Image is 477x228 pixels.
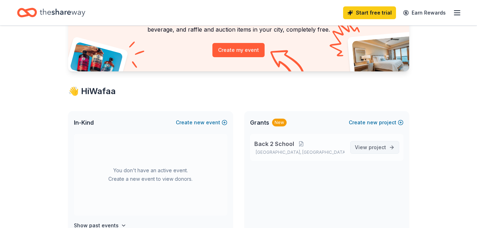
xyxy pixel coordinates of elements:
button: Createnewproject [349,118,403,127]
a: View project [350,141,399,154]
span: new [194,118,205,127]
span: new [367,118,378,127]
span: Grants [250,118,269,127]
span: project [369,144,386,150]
p: [GEOGRAPHIC_DATA], [GEOGRAPHIC_DATA] [254,150,345,155]
span: In-Kind [74,118,94,127]
span: View [355,143,386,152]
button: Create my event [212,43,265,57]
span: Back 2 School [254,140,294,148]
div: You don't have an active event. Create a new event to view donors. [74,134,227,216]
a: Start free trial [343,6,396,19]
a: Home [17,4,85,21]
img: Curvy arrow [270,50,306,77]
button: Createnewevent [176,118,227,127]
div: New [272,119,287,126]
a: Earn Rewards [399,6,450,19]
div: 👋 Hi Wafaa [68,86,409,97]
